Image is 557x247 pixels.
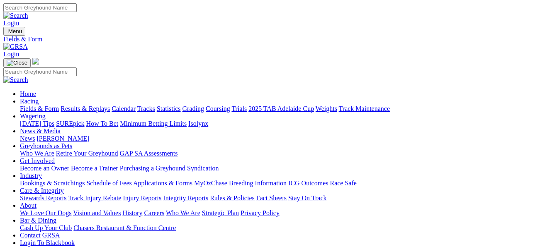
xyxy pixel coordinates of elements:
a: Who We Are [20,150,54,157]
a: Fact Sheets [256,194,287,201]
a: Wagering [20,113,46,120]
a: Syndication [187,165,219,172]
a: 2025 TAB Adelaide Cup [248,105,314,112]
a: Login [3,19,19,26]
a: About [20,202,36,209]
a: Rules & Policies [210,194,255,201]
a: ICG Outcomes [288,180,328,187]
a: Track Maintenance [339,105,390,112]
a: Isolynx [188,120,208,127]
a: Integrity Reports [163,194,208,201]
a: GAP SA Assessments [120,150,178,157]
a: Racing [20,98,39,105]
a: Minimum Betting Limits [120,120,187,127]
a: News [20,135,35,142]
input: Search [3,67,77,76]
a: Who We Are [166,209,200,216]
a: We Love Our Dogs [20,209,71,216]
div: Care & Integrity [20,194,554,202]
button: Toggle navigation [3,27,25,36]
a: Bar & Dining [20,217,56,224]
img: Close [7,60,27,66]
div: News & Media [20,135,554,142]
a: Applications & Forms [133,180,192,187]
button: Toggle navigation [3,58,31,67]
a: Statistics [157,105,181,112]
a: Stewards Reports [20,194,66,201]
span: Menu [8,28,22,34]
a: [PERSON_NAME] [36,135,89,142]
a: How To Bet [86,120,119,127]
a: Careers [144,209,164,216]
a: Login [3,50,19,58]
a: Track Injury Rebate [68,194,121,201]
a: Privacy Policy [241,209,280,216]
img: logo-grsa-white.png [32,58,39,65]
a: Grading [182,105,204,112]
a: Retire Your Greyhound [56,150,118,157]
a: Race Safe [330,180,356,187]
div: Industry [20,180,554,187]
a: [DATE] Tips [20,120,54,127]
input: Search [3,3,77,12]
div: Wagering [20,120,554,127]
a: Fields & Form [20,105,59,112]
a: Breeding Information [229,180,287,187]
a: Weights [316,105,337,112]
div: Racing [20,105,554,113]
a: Vision and Values [73,209,121,216]
img: GRSA [3,43,28,50]
a: Become a Trainer [71,165,118,172]
a: News & Media [20,127,61,134]
a: Greyhounds as Pets [20,142,72,149]
a: Industry [20,172,42,179]
a: Login To Blackbook [20,239,75,246]
a: Get Involved [20,157,55,164]
a: Purchasing a Greyhound [120,165,185,172]
a: Care & Integrity [20,187,64,194]
div: About [20,209,554,217]
div: Bar & Dining [20,224,554,232]
a: Schedule of Fees [86,180,131,187]
a: Fields & Form [3,36,554,43]
a: Tracks [137,105,155,112]
a: Cash Up Your Club [20,224,72,231]
img: Search [3,76,28,84]
a: Strategic Plan [202,209,239,216]
a: Coursing [206,105,230,112]
a: MyOzChase [194,180,227,187]
a: Calendar [112,105,136,112]
a: Chasers Restaurant & Function Centre [73,224,176,231]
div: Get Involved [20,165,554,172]
div: Greyhounds as Pets [20,150,554,157]
a: Bookings & Scratchings [20,180,85,187]
a: Trials [231,105,247,112]
a: History [122,209,142,216]
a: SUREpick [56,120,84,127]
a: Contact GRSA [20,232,60,239]
a: Home [20,90,36,97]
a: Stay On Track [288,194,326,201]
a: Become an Owner [20,165,69,172]
a: Results & Replays [61,105,110,112]
img: Search [3,12,28,19]
a: Injury Reports [123,194,161,201]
